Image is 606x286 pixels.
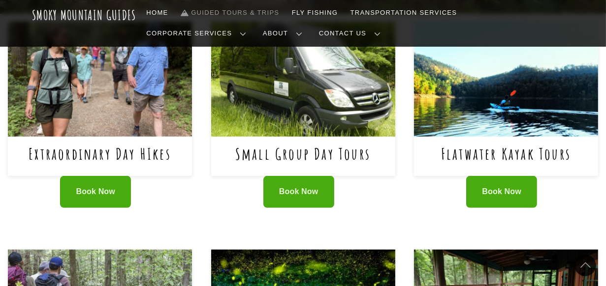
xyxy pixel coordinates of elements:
[177,2,283,23] a: Guided Tours & Trips
[414,22,598,137] img: Flatwater Kayak Tours
[8,22,192,137] img: Extraordinary Day HIkes
[76,187,115,197] span: Book Now
[441,143,571,164] a: Flatwater Kayak Tours
[32,7,136,23] a: Smoky Mountain Guides
[466,176,537,208] a: Book Now
[29,143,171,164] a: Extraordinary Day HIkes
[143,2,172,23] a: Home
[315,23,388,44] a: Contact Us
[347,2,461,23] a: Transportation Services
[143,23,255,44] a: Corporate Services
[263,176,334,208] a: Book Now
[235,143,371,164] a: Small Group Day Tours
[60,176,131,208] a: Book Now
[211,22,395,137] img: Small Group Day Tours
[279,187,319,197] span: Book Now
[259,23,310,44] a: About
[482,187,521,197] span: Book Now
[288,2,342,23] a: Fly Fishing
